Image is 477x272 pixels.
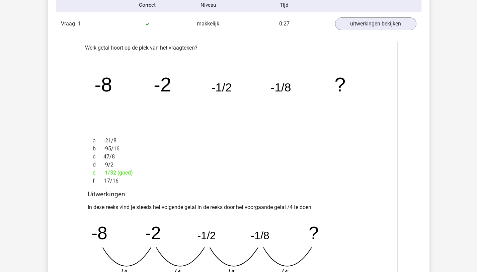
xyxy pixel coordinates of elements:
span: 0:27 [279,20,290,27]
tspan: -2 [154,74,171,96]
span: 1 [78,20,81,27]
h4: Uitwerkingen [88,190,390,198]
tspan: -1/2 [212,81,232,94]
span: c [93,153,103,161]
tspan: -1/8 [251,229,269,242]
div: Niveau [178,1,239,9]
tspan: ? [335,74,346,96]
tspan: -1/8 [271,81,291,94]
tspan: -1/2 [197,229,216,242]
span: b [93,145,104,153]
div: -17/16 [88,177,390,185]
tspan: -8 [94,74,112,96]
span: makkelijk [197,20,219,27]
span: d [93,161,104,169]
span: f [93,177,103,185]
p: In deze reeks vind je steeds het volgende getal in de reeks door het voorgaande getal /4 te doen. [88,203,390,211]
div: Tijd [238,1,330,9]
tspan: -2 [145,223,161,243]
div: -95/16 [88,145,390,153]
tspan: ? [309,223,319,243]
div: 47/8 [88,153,390,161]
div: Correct [117,1,178,9]
span: Vraag [61,20,78,28]
div: -1/32 (goed) [88,169,390,177]
div: -21/8 [88,137,390,145]
span: e [93,169,103,177]
span: a [93,137,104,145]
a: uitwerkingen bekijken [335,17,416,30]
div: -9/2 [88,161,390,169]
tspan: -8 [91,223,107,243]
